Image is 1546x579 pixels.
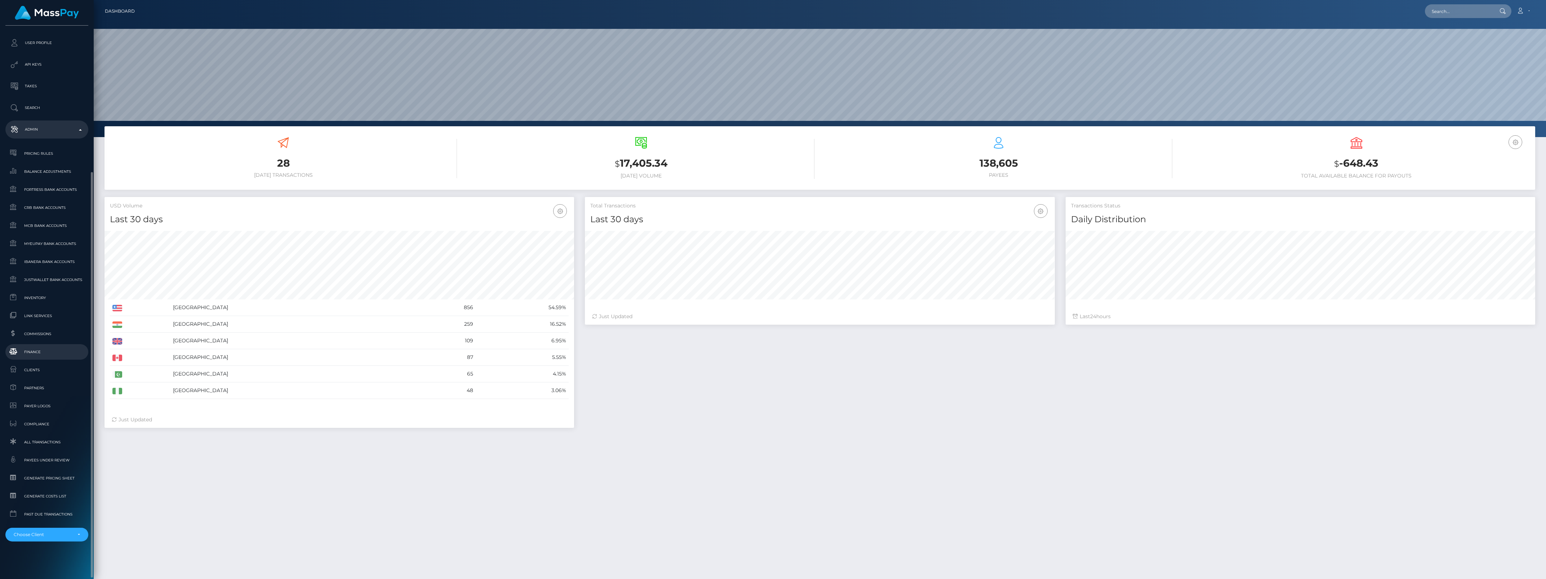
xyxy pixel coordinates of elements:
a: Taxes [5,77,88,95]
img: IN.png [112,321,122,328]
a: Commissions [5,326,88,342]
a: Admin [5,120,88,139]
span: Commissions [8,330,85,338]
h6: Total Available Balance for Payouts [1183,173,1530,179]
span: Finance [8,348,85,356]
p: Admin [8,124,85,135]
h6: [DATE] Volume [468,173,815,179]
a: API Keys [5,56,88,74]
h5: USD Volume [110,202,569,210]
h3: -648.43 [1183,156,1530,171]
span: Inventory [8,294,85,302]
a: User Profile [5,34,88,52]
span: Generate Pricing Sheet [8,474,85,482]
span: MyEUPay Bank Accounts [8,240,85,248]
img: MassPay Logo [15,6,79,20]
td: 16.52% [476,316,569,333]
td: 5.55% [476,349,569,366]
td: 109 [417,333,476,349]
h6: Payees [825,172,1172,178]
div: Just Updated [592,313,1047,320]
span: Pricing Rules [8,149,85,158]
td: 856 [417,299,476,316]
a: Compliance [5,416,88,432]
span: Payer Logos [8,402,85,410]
a: Payees under Review [5,452,88,468]
p: User Profile [8,38,85,48]
span: Fortress Bank Accounts [8,185,85,194]
td: [GEOGRAPHIC_DATA] [170,349,417,366]
div: Just Updated [112,416,567,424]
a: Search [5,99,88,117]
td: 259 [417,316,476,333]
h4: Daily Distribution [1071,213,1530,226]
a: All Transactions [5,434,88,450]
span: Payees under Review [8,456,85,464]
h3: 138,605 [825,156,1172,170]
td: 87 [417,349,476,366]
td: [GEOGRAPHIC_DATA] [170,382,417,399]
img: CA.png [112,355,122,361]
td: [GEOGRAPHIC_DATA] [170,366,417,382]
a: Link Services [5,308,88,324]
td: [GEOGRAPHIC_DATA] [170,333,417,349]
span: All Transactions [8,438,85,446]
a: MyEUPay Bank Accounts [5,236,88,251]
span: Partners [8,384,85,392]
a: Dashboard [105,4,135,19]
img: US.png [112,305,122,311]
h6: [DATE] Transactions [110,172,457,178]
span: JustWallet Bank Accounts [8,276,85,284]
td: 4.15% [476,366,569,382]
p: API Keys [8,59,85,70]
p: Search [8,102,85,113]
td: 65 [417,366,476,382]
a: Inventory [5,290,88,306]
span: Generate Costs List [8,492,85,500]
span: 24 [1090,313,1096,320]
td: 54.59% [476,299,569,316]
a: Partners [5,380,88,396]
a: Generate Costs List [5,488,88,504]
td: 48 [417,382,476,399]
h4: Last 30 days [590,213,1049,226]
h3: 28 [110,156,457,170]
a: Payer Logos [5,398,88,414]
small: $ [615,159,620,169]
input: Search... [1425,4,1493,18]
td: [GEOGRAPHIC_DATA] [170,316,417,333]
a: JustWallet Bank Accounts [5,272,88,288]
td: [GEOGRAPHIC_DATA] [170,299,417,316]
img: NG.png [112,388,122,394]
h3: 17,405.34 [468,156,815,171]
span: Clients [8,366,85,374]
span: Balance Adjustments [8,167,85,176]
h5: Total Transactions [590,202,1049,210]
div: Choose Client [14,532,72,538]
button: Choose Client [5,528,88,541]
span: Compliance [8,420,85,428]
h5: Transactions Status [1071,202,1530,210]
h4: Last 30 days [110,213,569,226]
a: Ibanera Bank Accounts [5,254,88,269]
a: Balance Adjustments [5,164,88,179]
td: 6.95% [476,333,569,349]
div: Last hours [1073,313,1528,320]
a: Fortress Bank Accounts [5,182,88,197]
span: Past Due Transactions [8,510,85,518]
a: MCB Bank Accounts [5,218,88,233]
a: Finance [5,344,88,360]
span: MCB Bank Accounts [8,221,85,230]
span: CRB Bank Accounts [8,203,85,212]
a: Generate Pricing Sheet [5,470,88,486]
a: Clients [5,362,88,378]
span: Link Services [8,312,85,320]
img: GB.png [112,338,122,345]
p: Taxes [8,81,85,92]
img: PK.png [112,371,122,378]
span: Ibanera Bank Accounts [8,258,85,266]
a: CRB Bank Accounts [5,200,88,215]
td: 3.06% [476,382,569,399]
small: $ [1334,159,1339,169]
a: Pricing Rules [5,146,88,161]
